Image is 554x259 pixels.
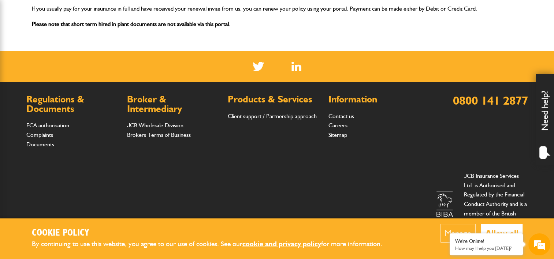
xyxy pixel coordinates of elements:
[127,131,191,138] a: Brokers Terms of Business
[242,240,321,248] a: cookie and privacy policy
[291,62,301,71] a: LinkedIn
[453,93,528,108] a: 0800 141 2877
[536,74,554,165] div: Need help?
[481,224,523,243] button: Allow all
[32,20,230,27] span: Please note that short term hired in plant documents are not available via this portal.
[328,131,347,138] a: Sitemap
[26,141,54,148] a: Documents
[127,122,183,129] a: JCB Wholesale Division
[291,62,301,71] img: Linked In
[32,239,394,250] p: By continuing to use this website, you agree to our use of cookies. See our for more information.
[253,62,264,71] img: Twitter
[328,95,422,104] h2: Information
[455,245,517,251] p: How may I help you today?
[26,131,53,138] a: Complaints
[228,95,321,104] h2: Products & Services
[455,238,517,244] div: We're Online!
[464,171,528,237] p: JCB Insurance Services Ltd. is Authorised and Regulated by the Financial Conduct Authority and is...
[32,4,523,14] p: If you usually pay for your insurance in full and have received your renewal invite from us, you ...
[228,113,317,120] a: Client support / Partnership approach
[328,122,347,129] a: Careers
[127,95,220,113] h2: Broker & Intermediary
[26,122,69,129] a: FCA authorisation
[328,113,354,120] a: Contact us
[32,228,394,239] h2: Cookie Policy
[440,224,476,243] button: Manage
[26,95,120,113] h2: Regulations & Documents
